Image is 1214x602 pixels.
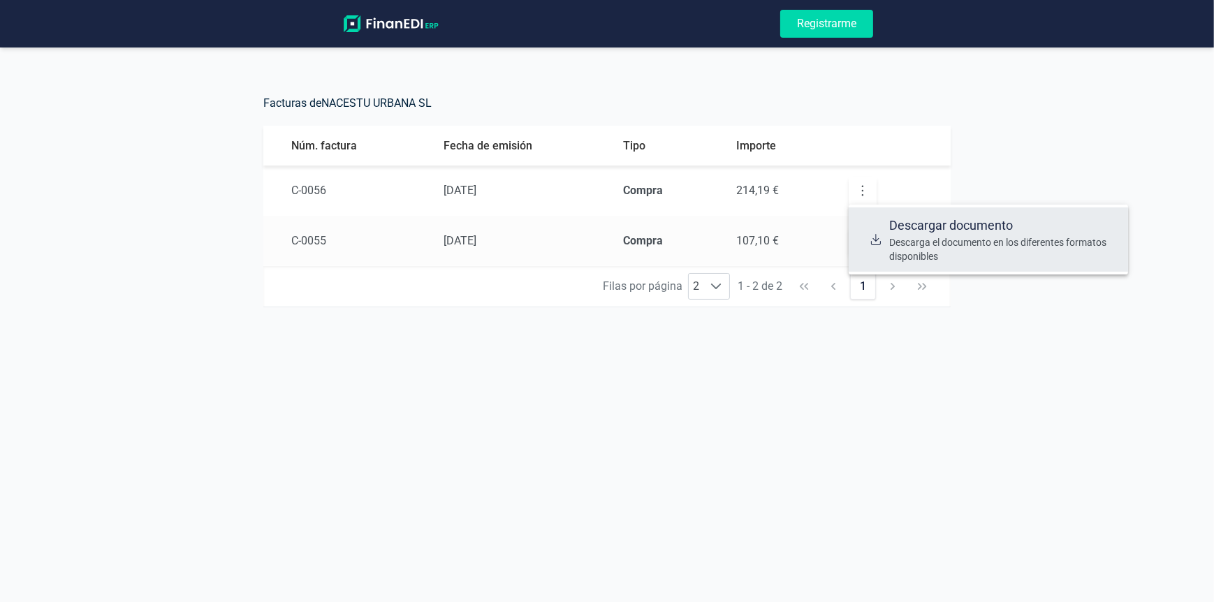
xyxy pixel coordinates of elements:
[623,139,645,152] span: Tipo
[780,10,873,38] button: Registrarme
[889,216,1117,235] span: Descargar documento
[291,139,357,152] span: Núm. factura
[291,234,326,247] span: C-0055
[444,139,532,152] span: Fecha de emisión
[444,234,476,247] span: [DATE]
[889,235,1117,263] span: Descarga el documento en los diferentes formatos disponibles
[732,273,788,300] span: 1 - 2 de 2
[736,234,779,247] span: 107,10 €
[263,92,951,126] h5: Facturas de NACESTU URBANA SL
[603,278,682,295] span: Filas por página
[623,234,663,247] strong: Compra
[291,184,326,197] span: C-0056
[736,139,776,152] span: Importe
[850,273,877,300] button: 1
[444,184,476,197] span: [DATE]
[736,184,779,197] span: 214,19 €
[623,184,663,197] strong: Compra
[341,15,441,32] img: logo
[689,274,703,299] span: 2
